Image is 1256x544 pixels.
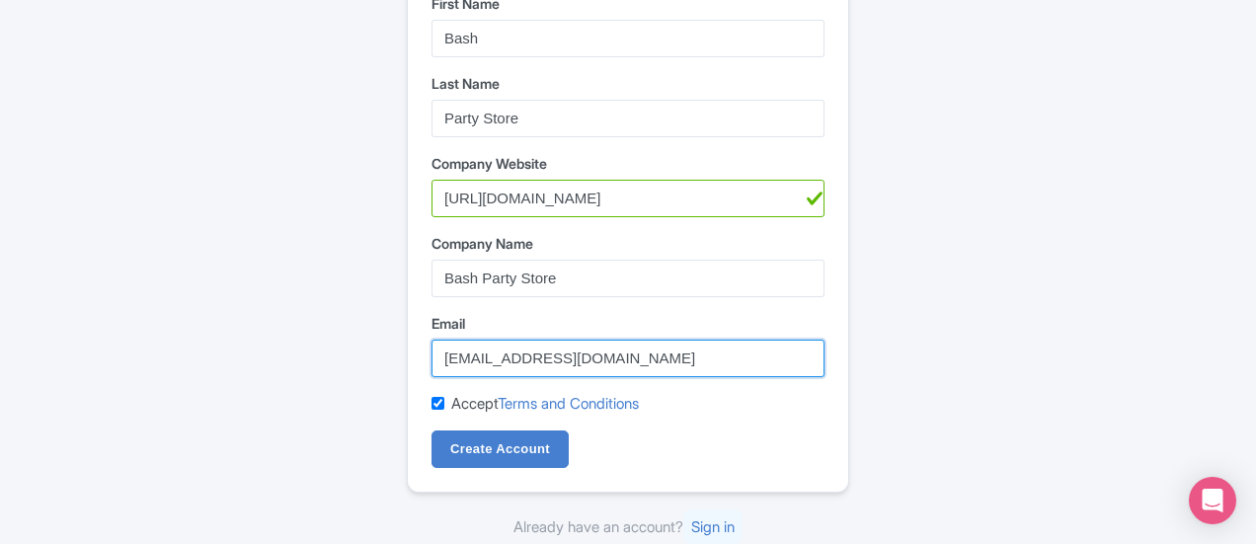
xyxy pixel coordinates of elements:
label: Accept [451,393,639,416]
div: Open Intercom Messenger [1189,477,1236,524]
label: Company Name [432,233,824,254]
label: Email [432,313,824,334]
input: Create Account [432,430,569,468]
input: example.com [432,180,824,217]
label: Company Website [432,153,824,174]
label: Last Name [432,73,824,94]
div: Already have an account? [407,516,849,539]
a: Terms and Conditions [498,394,639,413]
input: username@example.com [432,340,824,377]
a: Sign in [683,509,743,544]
